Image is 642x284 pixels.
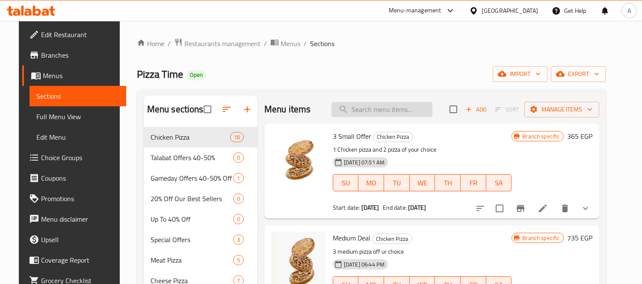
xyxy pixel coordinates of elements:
[234,174,243,182] span: 1
[490,103,524,116] span: Select section first
[264,103,311,116] h2: Menu items
[304,38,307,49] li: /
[22,147,126,168] a: Choice Groups
[384,174,410,191] button: TU
[464,177,483,189] span: FR
[151,255,233,265] span: Meat Pizza
[151,152,233,163] span: Talabat Offers 40-50%
[444,100,462,118] span: Select section
[144,250,257,270] div: Meat Pizza5
[234,154,243,162] span: 0
[388,177,406,189] span: TU
[151,193,233,204] span: 20% Off Our Best Sellers
[383,202,407,213] span: End date:
[147,103,204,116] h2: Menu sections
[500,69,541,79] span: import
[41,173,119,183] span: Coupons
[438,177,457,189] span: TH
[151,234,233,245] span: Special Offers
[519,132,563,141] span: Branch specific
[491,199,509,217] span: Select to update
[462,103,490,116] button: Add
[30,106,126,127] a: Full Menu View
[372,234,412,244] div: Chicken Pizza
[373,132,413,142] span: Chicken Pizza
[237,99,257,120] button: Add section
[408,202,426,213] b: [DATE]
[186,70,206,80] div: Open
[281,38,300,49] span: Menus
[233,255,244,265] div: items
[36,111,119,122] span: Full Menu View
[470,198,491,219] button: sort-choices
[486,174,512,191] button: SA
[567,232,592,244] h6: 735 EGP
[36,91,119,101] span: Sections
[234,195,243,203] span: 0
[234,236,243,244] span: 3
[30,86,126,106] a: Sections
[234,256,243,264] span: 5
[151,132,230,142] div: Chicken Pizza
[41,50,119,60] span: Branches
[340,158,388,167] span: [DATE] 07:51 AM
[333,130,371,143] span: 3 Small Offer
[41,234,119,245] span: Upsell
[271,130,326,185] img: 3 Small Offer
[22,65,126,86] a: Menus
[333,144,512,155] p: 1 Chicken pizza and 2 pizza of your choice
[184,38,260,49] span: Restaurants management
[567,130,592,142] h6: 365 EGP
[462,103,490,116] span: Add item
[389,6,441,16] div: Menu-management
[490,177,509,189] span: SA
[144,229,257,250] div: Special Offers3
[233,193,244,204] div: items
[519,234,563,242] span: Branch specific
[144,168,257,188] div: Gameday Offers 40-50% Off1
[362,177,381,189] span: MO
[627,6,631,15] span: A
[555,198,575,219] button: delete
[216,99,237,120] span: Sort sections
[310,38,334,49] span: Sections
[22,250,126,270] a: Coverage Report
[231,133,243,141] span: 16
[413,177,432,189] span: WE
[580,203,591,214] svg: Show Choices
[333,246,512,257] p: 3 medium pizza off ur choice
[151,173,233,183] span: Gameday Offers 40-50% Off
[22,188,126,209] a: Promotions
[144,147,257,168] div: Talabat Offers 40-50%0
[151,214,233,224] span: Up To 40% Off
[461,174,486,191] button: FR
[22,168,126,188] a: Coupons
[337,177,355,189] span: SU
[493,66,547,82] button: import
[234,215,243,223] span: 0
[333,231,370,244] span: Medium Deal
[137,38,164,49] a: Home
[41,255,119,265] span: Coverage Report
[43,70,119,81] span: Menus
[331,102,432,117] input: search
[435,174,461,191] button: TH
[531,104,592,115] span: Manage items
[22,24,126,45] a: Edit Restaurant
[333,174,359,191] button: SU
[524,102,599,117] button: Manage items
[144,188,257,209] div: 20% Off Our Best Sellers0
[233,214,244,224] div: items
[233,173,244,183] div: items
[174,38,260,49] a: Restaurants management
[538,203,548,214] a: Edit menu item
[22,229,126,250] a: Upsell
[264,38,267,49] li: /
[482,6,538,15] div: [GEOGRAPHIC_DATA]
[230,132,244,142] div: items
[30,127,126,147] a: Edit Menu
